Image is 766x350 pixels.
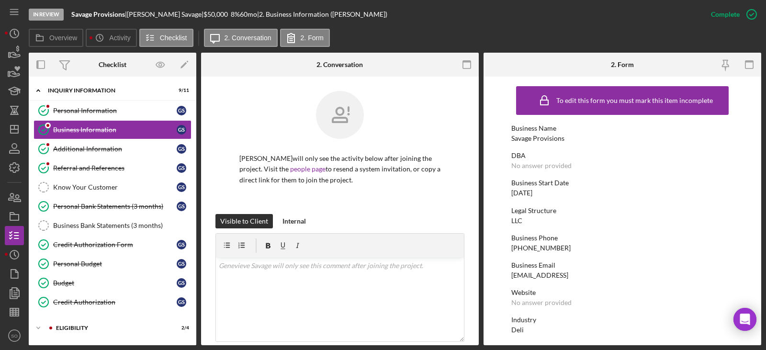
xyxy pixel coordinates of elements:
a: Personal InformationGS [34,101,191,120]
a: Personal BudgetGS [34,254,191,273]
div: Business Information [53,126,177,134]
label: Checklist [160,34,187,42]
div: 8 % [231,11,240,18]
text: SO [11,333,18,339]
p: [PERSON_NAME] will only see the activity below after joining the project. Visit the to resend a s... [239,153,440,185]
div: Savage Provisions [511,135,564,142]
button: Visible to Client [215,214,273,228]
div: ELIGIBILITY [56,325,165,331]
div: Business Start Date [511,179,733,187]
button: Internal [278,214,311,228]
span: $50,000 [203,10,228,18]
div: Business Name [511,124,733,132]
a: Personal Bank Statements (3 months)GS [34,197,191,216]
div: G S [177,259,186,269]
div: 60 mo [240,11,257,18]
button: Activity [86,29,136,47]
div: G S [177,125,186,135]
div: | [71,11,127,18]
div: Know Your Customer [53,183,177,191]
div: | 2. Business Information ([PERSON_NAME]) [257,11,387,18]
div: Business Phone [511,234,733,242]
label: 2. Form [301,34,324,42]
div: Personal Bank Statements (3 months) [53,203,177,210]
a: Credit Authorization FormGS [34,235,191,254]
div: No answer provided [511,299,572,306]
button: Overview [29,29,83,47]
div: G S [177,278,186,288]
div: Legal Structure [511,207,733,215]
a: Business InformationGS [34,120,191,139]
label: Activity [109,34,130,42]
div: Business Bank Statements (3 months) [53,222,191,229]
div: G S [177,106,186,115]
div: INQUIRY INFORMATION [48,88,165,93]
div: Personal Budget [53,260,177,268]
div: No answer provided [511,162,572,169]
div: In Review [29,9,64,21]
div: G S [177,144,186,154]
button: Complete [701,5,761,24]
div: G S [177,202,186,211]
div: Budget [53,279,177,287]
button: SO [5,326,24,345]
a: Credit AuthorizationGS [34,293,191,312]
div: 2 / 4 [172,325,189,331]
div: Credit Authorization Form [53,241,177,248]
a: BudgetGS [34,273,191,293]
button: 2. Form [280,29,330,47]
div: Checklist [99,61,126,68]
div: 2. Form [611,61,634,68]
a: Additional InformationGS [34,139,191,158]
div: 9 / 11 [172,88,189,93]
div: LLC [511,217,522,225]
a: people page [290,165,326,173]
button: 2. Conversation [204,29,278,47]
a: Referral and ReferencesGS [34,158,191,178]
div: G S [177,240,186,249]
div: Internal [282,214,306,228]
div: Referral and References [53,164,177,172]
div: 2. Conversation [316,61,363,68]
b: Savage Provisions [71,10,125,18]
label: 2. Conversation [225,34,271,42]
div: G S [177,182,186,192]
div: G S [177,163,186,173]
div: Additional Information [53,145,177,153]
button: Checklist [139,29,193,47]
div: Website [511,289,733,296]
div: Industry [511,316,733,324]
div: [EMAIL_ADDRESS] [511,271,568,279]
div: [PERSON_NAME] Savage | [127,11,203,18]
div: Complete [711,5,740,24]
div: [DATE] [511,189,532,197]
div: To edit this form you must mark this item incomplete [556,97,713,104]
div: Open Intercom Messenger [733,308,756,331]
div: Visible to Client [220,214,268,228]
a: Business Bank Statements (3 months) [34,216,191,235]
a: Know Your CustomerGS [34,178,191,197]
div: Business Email [511,261,733,269]
div: Deli [511,326,524,334]
div: Personal Information [53,107,177,114]
div: G S [177,297,186,307]
div: Credit Authorization [53,298,177,306]
div: DBA [511,152,733,159]
div: [PHONE_NUMBER] [511,244,571,252]
label: Overview [49,34,77,42]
